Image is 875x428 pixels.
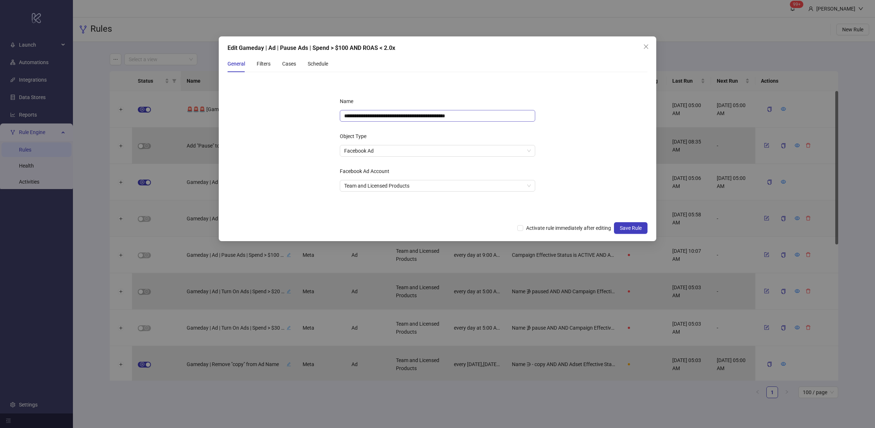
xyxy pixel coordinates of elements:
[523,224,614,232] span: Activate rule immediately after editing
[620,225,642,231] span: Save Rule
[308,60,328,68] div: Schedule
[340,130,371,142] label: Object Type
[282,60,296,68] div: Cases
[340,95,358,107] label: Name
[257,60,271,68] div: Filters
[643,44,649,50] span: close
[640,41,652,52] button: Close
[614,222,647,234] button: Save Rule
[227,60,245,68] div: General
[227,44,647,52] div: Edit Gameday | Ad | Pause Ads | Spend > $100 AND ROAS < 2.0x
[340,165,394,177] label: Facebook Ad Account
[344,145,531,156] span: Facebook Ad
[340,110,535,122] input: Name
[344,180,531,191] span: Team and Licensed Products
